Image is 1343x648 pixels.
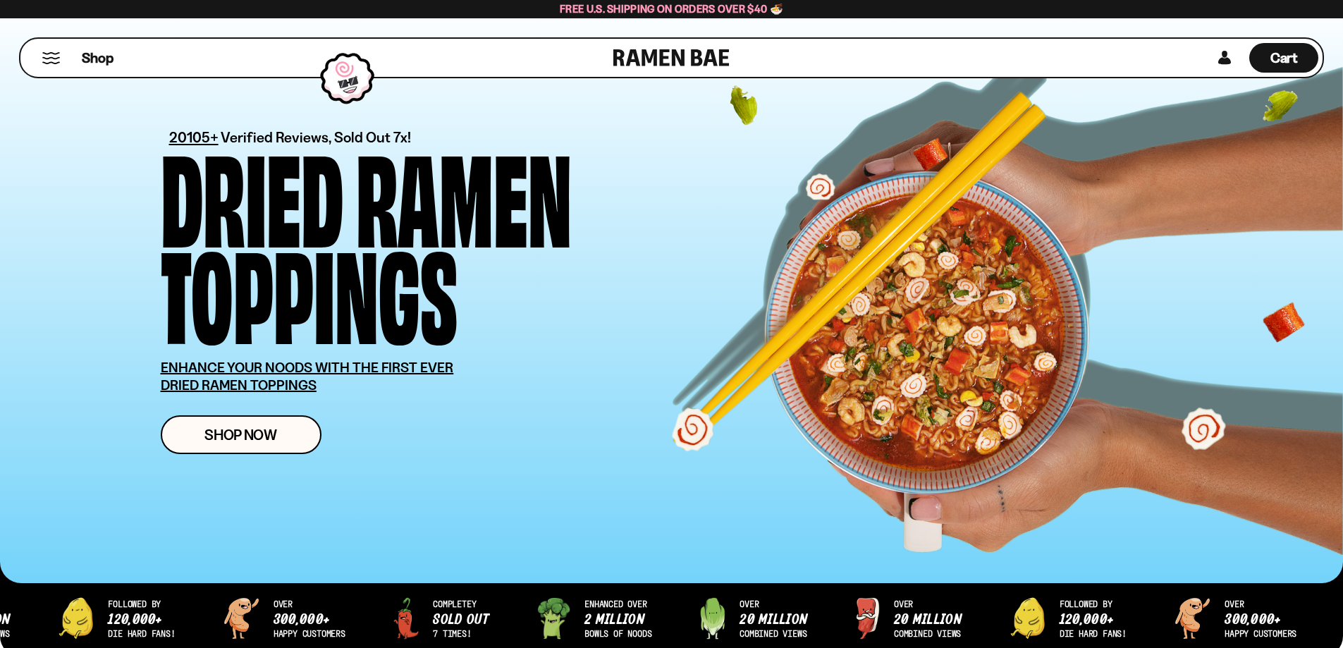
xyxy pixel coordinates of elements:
u: ENHANCE YOUR NOODS WITH THE FIRST EVER DRIED RAMEN TOPPINGS [161,359,454,393]
a: Shop Now [161,415,321,454]
div: Dried [161,145,343,241]
button: Mobile Menu Trigger [42,52,61,64]
a: Cart [1249,39,1318,77]
span: Shop [82,49,114,68]
div: Ramen [356,145,572,241]
div: Toppings [161,241,458,338]
span: Shop Now [204,427,277,442]
span: Cart [1270,49,1298,66]
a: Shop [82,43,114,73]
span: Free U.S. Shipping on Orders over $40 🍜 [560,2,783,16]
